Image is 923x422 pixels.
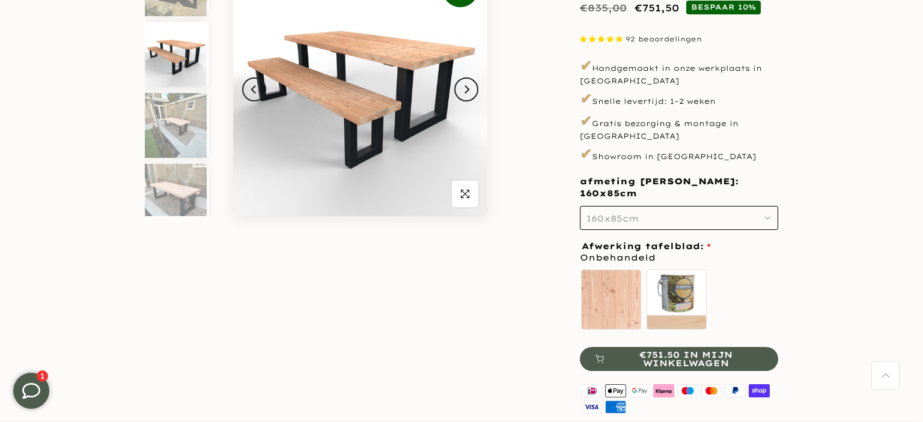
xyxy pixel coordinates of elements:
[580,347,778,371] button: €751.50 in mijn winkelwagen
[686,1,761,14] span: BESPAAR 10%
[723,383,748,399] img: paypal
[580,111,778,141] p: Gratis bezorging & montage in [GEOGRAPHIC_DATA]
[586,213,639,224] span: 160x85cm
[748,383,772,399] img: shopify pay
[1,361,61,421] iframe: toggle-frame
[580,2,627,14] del: €835,00
[699,383,723,399] img: master
[145,22,207,87] img: Douglas tuinset tafel en bank met u-poten zwart
[582,242,711,250] span: Afwerking tafelblad:
[580,206,778,230] button: 160x85cm
[580,35,626,43] span: 4.87 stars
[628,383,652,399] img: google pay
[580,399,604,415] img: visa
[580,56,778,86] p: Handgemaakt in onze werkplaats in [GEOGRAPHIC_DATA]
[580,144,778,164] p: Showroom in [GEOGRAPHIC_DATA]
[580,112,592,130] span: ✔
[580,188,637,200] span: 160x85cm
[675,383,699,399] img: maestro
[609,351,763,367] span: €751.50 in mijn winkelwagen
[580,145,592,163] span: ✔
[580,89,778,109] p: Snelle levertijd: 1–2 weken
[454,77,478,101] button: Next
[651,383,675,399] img: klarna
[580,250,656,265] span: Onbehandeld
[872,362,899,389] a: Terug naar boven
[580,176,739,199] span: afmeting [PERSON_NAME]:
[604,399,628,415] img: american express
[626,35,702,43] span: 92 beoordelingen
[242,77,266,101] button: Previous
[580,383,604,399] img: ideal
[580,56,592,74] span: ✔
[580,89,592,107] span: ✔
[604,383,628,399] img: apple pay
